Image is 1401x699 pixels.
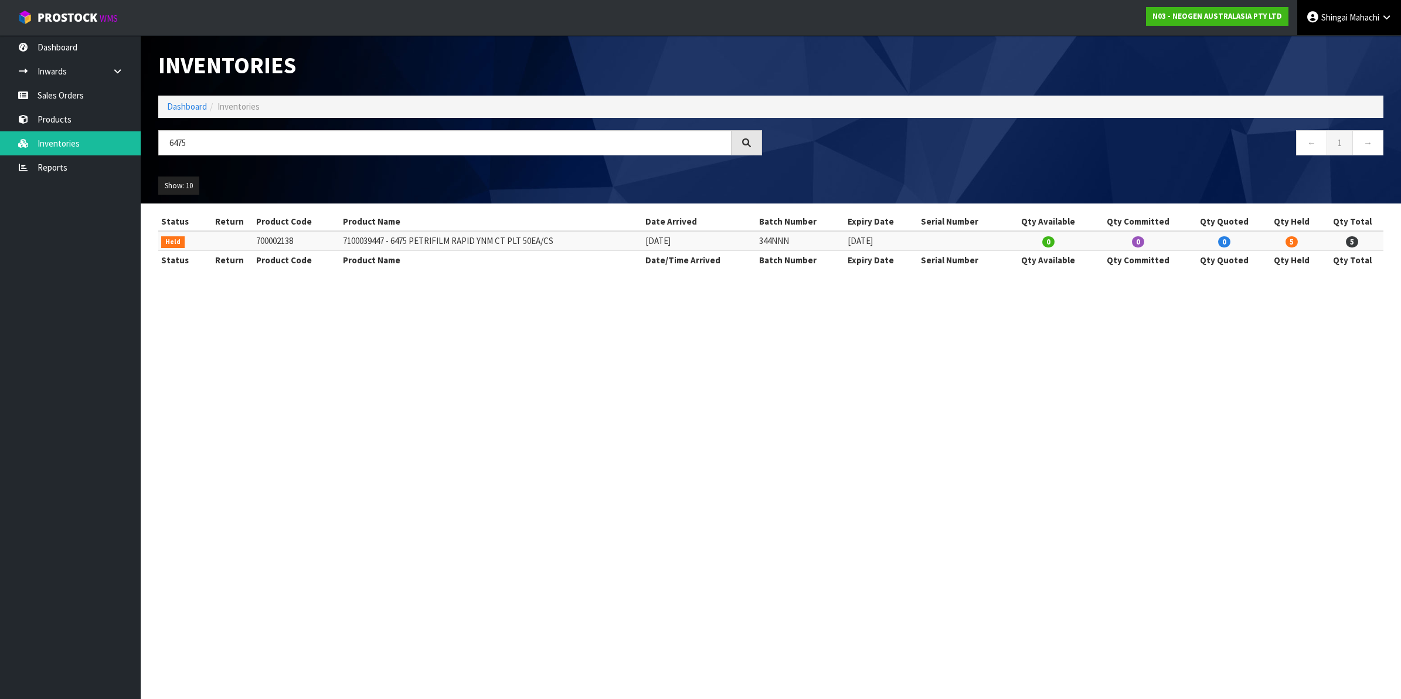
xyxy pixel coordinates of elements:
span: 0 [1218,236,1230,247]
th: Serial Number [918,251,1006,270]
th: Batch Number [756,212,845,231]
a: → [1352,130,1383,155]
th: Qty Quoted [1186,212,1263,231]
th: Qty Total [1321,251,1383,270]
img: cube-alt.png [18,10,32,25]
th: Qty Total [1321,212,1383,231]
td: 7100039447 - 6475 PETRIFILM RAPID YNM CT PLT 50EA/CS [340,231,643,250]
span: Shingai [1321,12,1348,23]
th: Qty Committed [1090,212,1186,231]
th: Product Code [253,212,339,231]
th: Qty Available [1006,251,1090,270]
span: Mahachi [1349,12,1379,23]
th: Status [158,212,205,231]
span: 0 [1132,236,1144,247]
span: 5 [1346,236,1358,247]
th: Return [205,212,254,231]
td: 700002138 [253,231,339,250]
th: Expiry Date [845,212,918,231]
th: Batch Number [756,251,845,270]
small: WMS [100,13,118,24]
span: Inventories [217,101,260,112]
a: Dashboard [167,101,207,112]
h1: Inventories [158,53,762,78]
span: ProStock [38,10,97,25]
th: Serial Number [918,212,1006,231]
td: [DATE] [642,231,756,250]
span: 5 [1286,236,1298,247]
th: Product Code [253,251,339,270]
th: Qty Available [1006,212,1090,231]
th: Return [205,251,254,270]
nav: Page navigation [780,130,1383,159]
span: [DATE] [848,235,873,246]
span: 0 [1042,236,1055,247]
a: ← [1296,130,1327,155]
input: Search inventories [158,130,732,155]
th: Date/Time Arrived [642,251,756,270]
th: Date Arrived [642,212,756,231]
a: 1 [1327,130,1353,155]
td: 344NNN [756,231,845,250]
th: Qty Quoted [1186,251,1263,270]
strong: N03 - NEOGEN AUSTRALASIA PTY LTD [1152,11,1282,21]
th: Qty Held [1263,212,1321,231]
span: Held [161,236,185,248]
th: Product Name [340,212,643,231]
th: Qty Committed [1090,251,1186,270]
th: Product Name [340,251,643,270]
button: Show: 10 [158,177,199,195]
th: Status [158,251,205,270]
th: Expiry Date [845,251,918,270]
th: Qty Held [1263,251,1321,270]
